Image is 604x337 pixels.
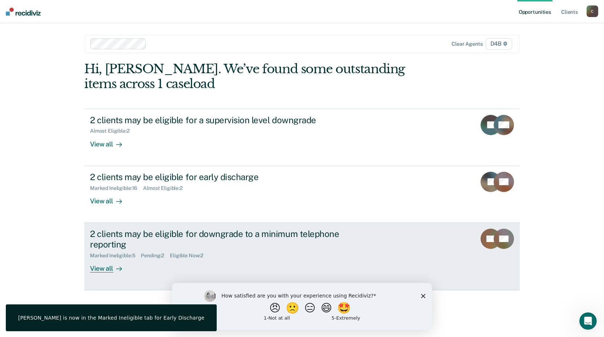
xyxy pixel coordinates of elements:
div: Marked Ineligible : 16 [90,185,143,191]
div: Clear agents [452,41,482,47]
div: View all [90,258,131,272]
a: 2 clients may be eligible for early dischargeMarked Ineligible:16Almost Eligible:2View all [84,166,520,223]
img: Recidiviz [6,8,41,16]
div: Almost Eligible : 2 [90,128,135,134]
div: 2 clients may be eligible for a supervision level downgrade [90,115,345,125]
div: View all [90,191,131,205]
div: Marked Ineligible : 5 [90,253,141,259]
div: Pending : 2 [141,253,170,259]
div: [PERSON_NAME] is now in the Marked Ineligible tab for Early Discharge [18,315,204,321]
a: 2 clients may be eligible for downgrade to a minimum telephone reportingMarked Ineligible:5Pendin... [84,223,520,290]
div: Hi, [PERSON_NAME]. We’ve found some outstanding items across 1 caseload [84,62,433,91]
div: View all [90,134,131,148]
span: D4B [486,38,512,50]
iframe: Intercom live chat [579,312,597,330]
div: 2 clients may be eligible for downgrade to a minimum telephone reporting [90,229,345,250]
div: 2 clients may be eligible for early discharge [90,172,345,182]
iframe: Survey by Kim from Recidiviz [172,283,432,330]
a: 2 clients may be eligible for a supervision level downgradeAlmost Eligible:2View all [84,109,520,166]
button: C [587,5,598,17]
div: Eligible Now : 2 [170,253,209,259]
div: Almost Eligible : 2 [143,185,188,191]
